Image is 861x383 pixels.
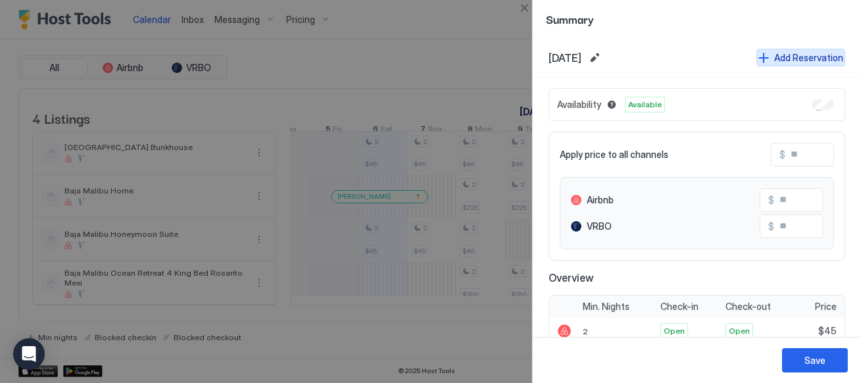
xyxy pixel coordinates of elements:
[604,97,620,113] button: Blocked dates override all pricing rules and remain unavailable until manually unblocked
[587,220,612,232] span: VRBO
[815,301,837,313] span: Price
[557,99,601,111] span: Availability
[628,99,662,111] span: Available
[13,338,45,370] div: Open Intercom Messenger
[768,194,774,206] span: $
[756,49,845,66] button: Add Reservation
[560,149,668,161] span: Apply price to all channels
[729,325,750,337] span: Open
[549,271,845,284] span: Overview
[804,353,825,367] div: Save
[583,326,588,336] span: 2
[660,301,699,313] span: Check-in
[779,149,785,161] span: $
[583,301,629,313] span: Min. Nights
[587,50,603,66] button: Edit date range
[664,325,685,337] span: Open
[818,325,837,337] span: $45
[782,348,848,372] button: Save
[549,51,581,64] span: [DATE]
[768,220,774,232] span: $
[587,194,614,206] span: Airbnb
[774,51,843,64] div: Add Reservation
[546,11,848,27] span: Summary
[726,301,771,313] span: Check-out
